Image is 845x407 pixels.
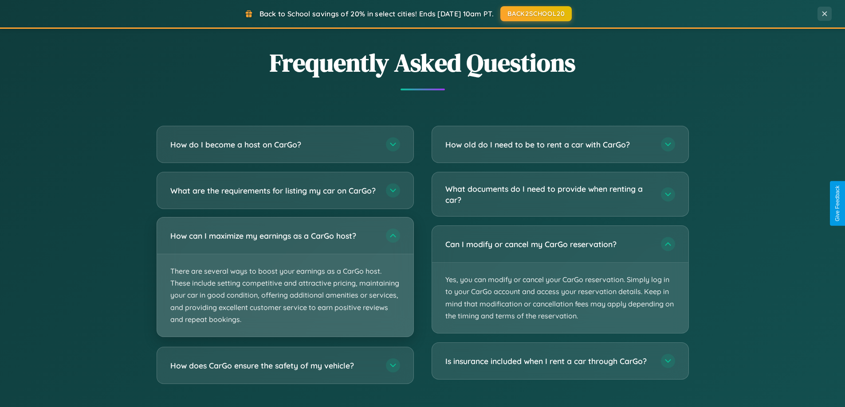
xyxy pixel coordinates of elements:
h3: How old do I need to be to rent a car with CarGo? [445,139,652,150]
h3: How can I maximize my earnings as a CarGo host? [170,230,377,241]
span: Back to School savings of 20% in select cities! Ends [DATE] 10am PT. [259,9,494,18]
h3: What documents do I need to provide when renting a car? [445,183,652,205]
div: Give Feedback [834,186,841,221]
button: BACK2SCHOOL20 [500,6,572,21]
h3: What are the requirements for listing my car on CarGo? [170,185,377,196]
h3: How do I become a host on CarGo? [170,139,377,150]
h2: Frequently Asked Questions [157,46,689,80]
p: There are several ways to boost your earnings as a CarGo host. These include setting competitive ... [157,254,413,337]
p: Yes, you can modify or cancel your CarGo reservation. Simply log in to your CarGo account and acc... [432,263,688,333]
h3: Can I modify or cancel my CarGo reservation? [445,239,652,250]
h3: How does CarGo ensure the safety of my vehicle? [170,360,377,371]
h3: Is insurance included when I rent a car through CarGo? [445,356,652,367]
